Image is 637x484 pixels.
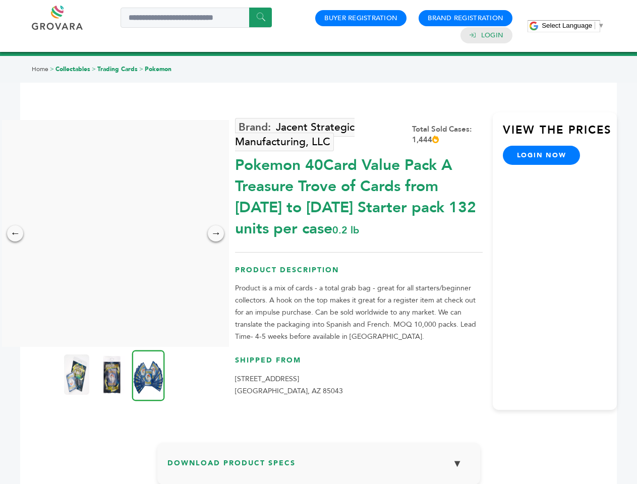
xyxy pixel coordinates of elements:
[145,65,171,73] a: Pokemon
[542,22,604,29] a: Select Language​
[503,123,617,146] h3: View the Prices
[235,118,355,151] a: Jacent Strategic Manufacturing, LLC
[50,65,54,73] span: >
[542,22,592,29] span: Select Language
[64,354,89,395] img: Pokemon 40-Card Value Pack – A Treasure Trove of Cards from 1996 to 2024 - Starter pack! 132 unit...
[132,350,165,401] img: Pokemon 40-Card Value Pack – A Treasure Trove of Cards from 1996 to 2024 - Starter pack! 132 unit...
[167,453,470,482] h3: Download Product Specs
[235,150,483,239] div: Pokemon 40Card Value Pack A Treasure Trove of Cards from [DATE] to [DATE] Starter pack 132 units ...
[7,225,23,241] div: ←
[235,373,483,397] p: [STREET_ADDRESS] [GEOGRAPHIC_DATA], AZ 85043
[235,355,483,373] h3: Shipped From
[92,65,96,73] span: >
[598,22,604,29] span: ▼
[428,14,503,23] a: Brand Registration
[121,8,272,28] input: Search a product or brand...
[55,65,90,73] a: Collectables
[412,124,483,145] div: Total Sold Cases: 1,444
[235,282,483,343] p: Product is a mix of cards - a total grab bag - great for all starters/beginner collectors. A hook...
[208,225,224,241] div: →
[32,65,48,73] a: Home
[97,65,138,73] a: Trading Cards
[324,14,397,23] a: Buyer Registration
[445,453,470,474] button: ▼
[332,223,359,237] span: 0.2 lb
[503,146,581,165] a: login now
[481,31,503,40] a: Login
[139,65,143,73] span: >
[235,265,483,283] h3: Product Description
[99,354,125,395] img: Pokemon 40-Card Value Pack – A Treasure Trove of Cards from 1996 to 2024 - Starter pack! 132 unit...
